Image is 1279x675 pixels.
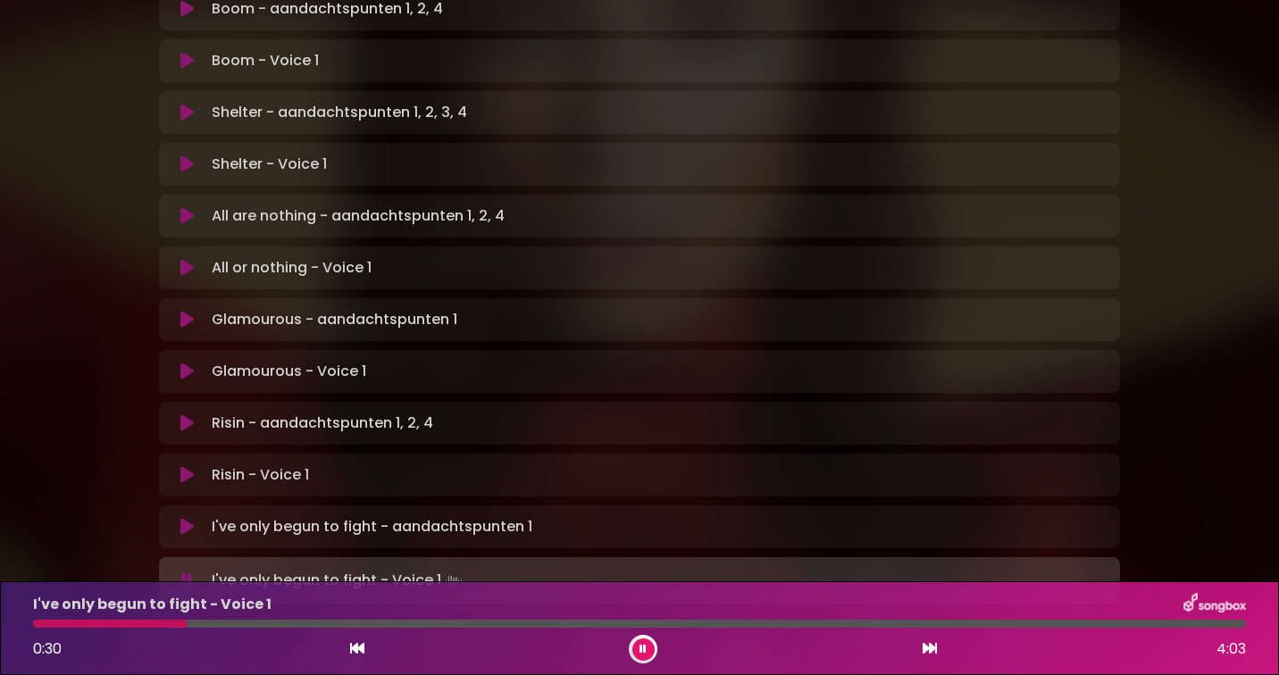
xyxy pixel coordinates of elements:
[33,594,272,615] p: I've only begun to fight - Voice 1
[212,568,466,593] p: I've only begun to fight - Voice 1
[212,102,467,123] p: Shelter - aandachtspunten 1, 2, 3, 4
[212,309,457,330] p: Glamourous - aandachtspunten 1
[212,516,532,537] p: I've only begun to fight - aandachtspunten 1
[441,568,466,593] img: waveform4.gif
[1216,638,1246,660] span: 4:03
[212,205,505,227] p: All are nothing - aandachtspunten 1, 2, 4
[212,50,319,71] p: Boom - Voice 1
[212,464,309,486] p: Risin - Voice 1
[1183,593,1246,616] img: songbox-logo-white.png
[212,257,372,279] p: All or nothing - Voice 1
[212,361,366,382] p: Glamourous - Voice 1
[33,638,62,659] span: 0:30
[212,412,433,434] p: Risin - aandachtspunten 1, 2, 4
[212,154,327,175] p: Shelter - Voice 1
